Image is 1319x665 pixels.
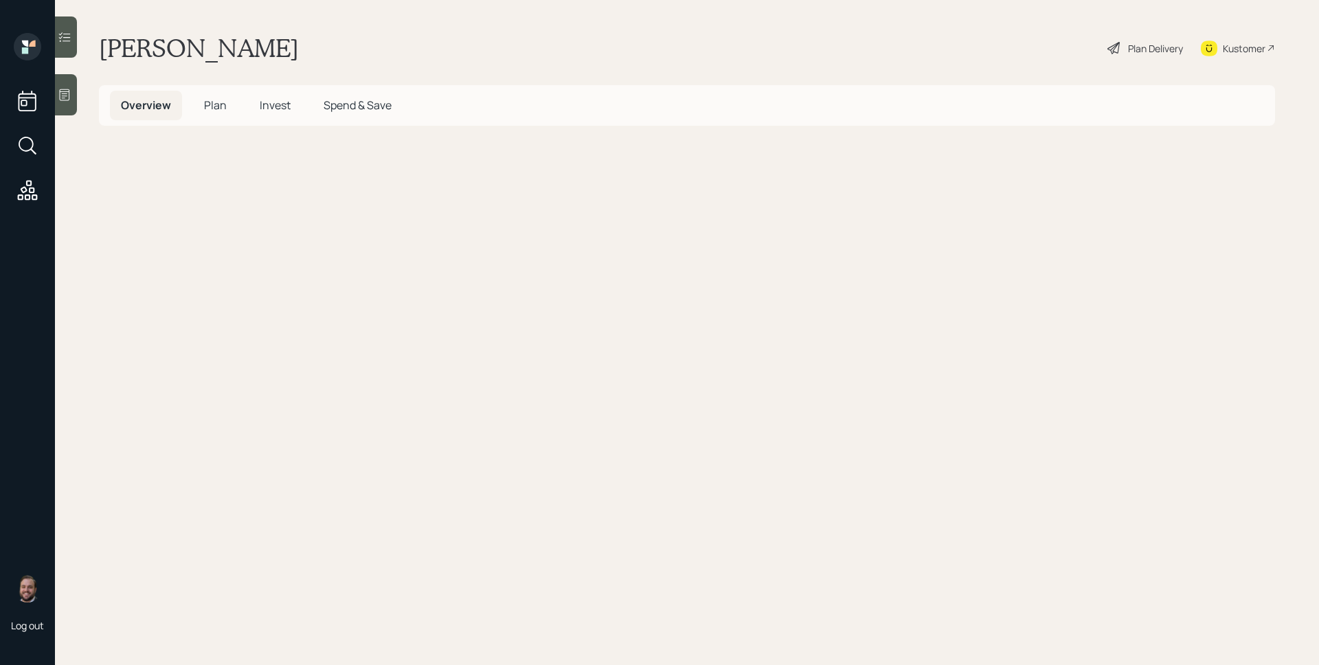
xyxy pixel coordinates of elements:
[99,33,299,63] h1: [PERSON_NAME]
[11,619,44,632] div: Log out
[324,98,392,113] span: Spend & Save
[260,98,291,113] span: Invest
[1223,41,1265,56] div: Kustomer
[121,98,171,113] span: Overview
[204,98,227,113] span: Plan
[14,575,41,602] img: james-distasi-headshot.png
[1128,41,1183,56] div: Plan Delivery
